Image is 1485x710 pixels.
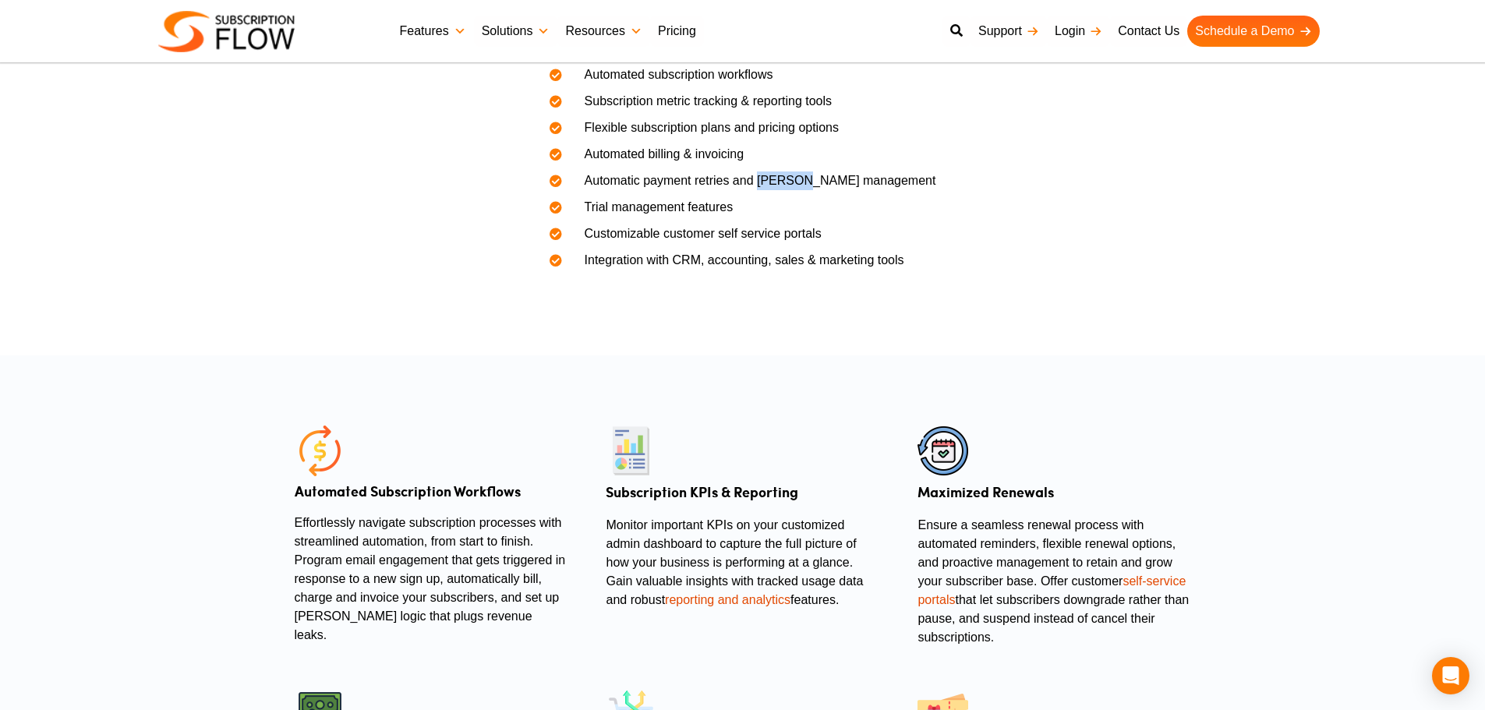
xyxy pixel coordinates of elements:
[971,16,1047,47] a: Support
[650,16,704,47] a: Pricing
[565,118,839,137] span: Flexible subscription plans and pricing options
[565,92,832,111] span: Subscription metric tracking & reporting tools
[606,484,879,500] h2: Subscription KPIs & Reporting
[1110,16,1187,47] a: Contact Us
[1432,657,1469,694] div: Open Intercom Messenger
[565,171,936,190] span: Automatic payment retries and [PERSON_NAME] management
[565,224,822,243] span: Customizable customer self service portals
[158,11,295,52] img: Subscriptionflow
[918,516,1190,647] p: Ensure a seamless renewal process with automated reminders, flexible renewal options, and proacti...
[392,16,474,47] a: Features
[557,16,649,47] a: Resources
[1047,16,1110,47] a: Login
[295,514,567,645] p: Effortlessly navigate subscription processes with streamlined automation, from start to finish. P...
[918,484,1190,500] h2: Maximized Renewals
[565,251,904,270] span: Integration with CRM, accounting, sales & marketing tools
[295,484,567,498] h4: Automated Subscription Workflows
[565,65,773,84] span: Automated subscription workflows
[295,426,345,476] img: Automated Subscription Workflows icon
[565,198,734,217] span: Trial management features
[565,145,744,164] span: Automated billing & invoicing
[606,426,656,476] img: Subscription KPIs & Reporting icon
[606,516,879,609] p: Monitor important KPIs on your customized admin dashboard to capture the full picture of how your...
[665,593,790,606] a: reporting and analytics
[474,16,558,47] a: Solutions
[918,426,968,476] img: Maximized Renewals icon
[1187,16,1319,47] a: Schedule a Demo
